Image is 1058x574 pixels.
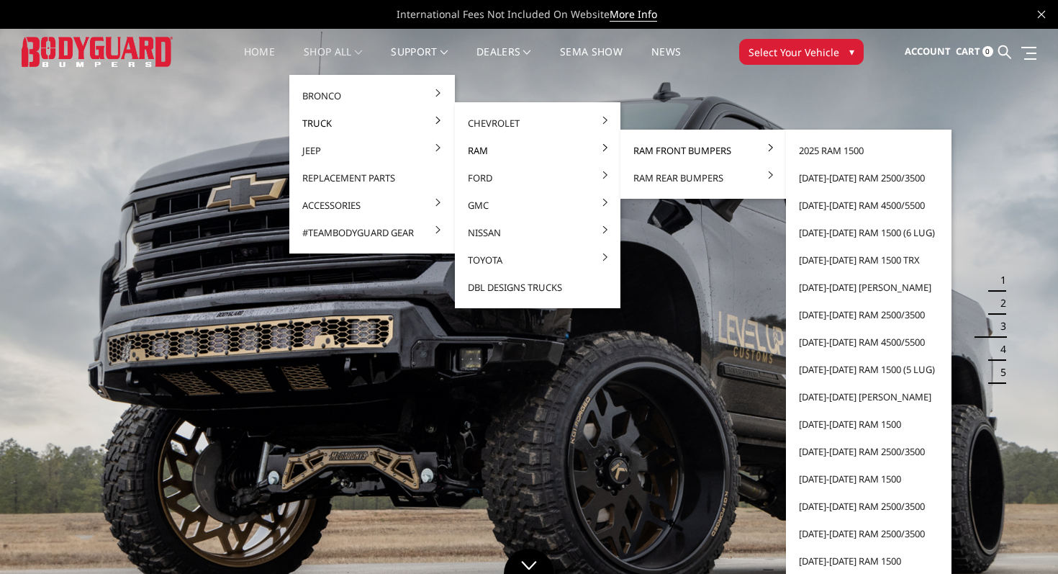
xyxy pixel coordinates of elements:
[461,274,615,301] a: DBL Designs Trucks
[610,7,657,22] a: More Info
[792,246,946,274] a: [DATE]-[DATE] Ram 1500 TRX
[295,219,449,246] a: #TeamBodyguard Gear
[792,137,946,164] a: 2025 Ram 1500
[739,39,864,65] button: Select Your Vehicle
[792,383,946,411] a: [DATE]-[DATE] [PERSON_NAME]
[304,47,362,75] a: shop all
[905,32,951,71] a: Account
[461,137,615,164] a: Ram
[905,45,951,58] span: Account
[504,549,554,574] a: Click to Down
[982,46,993,57] span: 0
[792,411,946,438] a: [DATE]-[DATE] Ram 1500
[792,164,946,192] a: [DATE]-[DATE] Ram 2500/3500
[651,47,681,75] a: News
[244,47,275,75] a: Home
[956,32,993,71] a: Cart 0
[461,109,615,137] a: Chevrolet
[956,45,980,58] span: Cart
[792,219,946,246] a: [DATE]-[DATE] Ram 1500 (6 lug)
[476,47,531,75] a: Dealers
[792,192,946,219] a: [DATE]-[DATE] Ram 4500/5500
[992,361,1006,384] button: 5 of 5
[849,44,854,59] span: ▾
[992,269,1006,292] button: 1 of 5
[461,164,615,192] a: Ford
[792,301,946,328] a: [DATE]-[DATE] Ram 2500/3500
[461,192,615,219] a: GMC
[22,37,173,66] img: BODYGUARD BUMPERS
[986,505,1058,574] iframe: Chat Widget
[992,338,1006,361] button: 4 of 5
[792,274,946,301] a: [DATE]-[DATE] [PERSON_NAME]
[626,164,780,192] a: Ram Rear Bumpers
[461,246,615,274] a: Toyota
[992,292,1006,315] button: 2 of 5
[792,493,946,520] a: [DATE]-[DATE] Ram 2500/3500
[295,164,449,192] a: Replacement Parts
[792,465,946,493] a: [DATE]-[DATE] Ram 1500
[295,109,449,137] a: Truck
[295,192,449,219] a: Accessories
[792,520,946,547] a: [DATE]-[DATE] Ram 2500/3500
[792,328,946,356] a: [DATE]-[DATE] Ram 4500/5500
[749,45,839,60] span: Select Your Vehicle
[560,47,623,75] a: SEMA Show
[461,219,615,246] a: Nissan
[391,47,448,75] a: Support
[992,315,1006,338] button: 3 of 5
[626,137,780,164] a: Ram Front Bumpers
[792,438,946,465] a: [DATE]-[DATE] Ram 2500/3500
[295,82,449,109] a: Bronco
[295,137,449,164] a: Jeep
[792,356,946,383] a: [DATE]-[DATE] Ram 1500 (5 lug)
